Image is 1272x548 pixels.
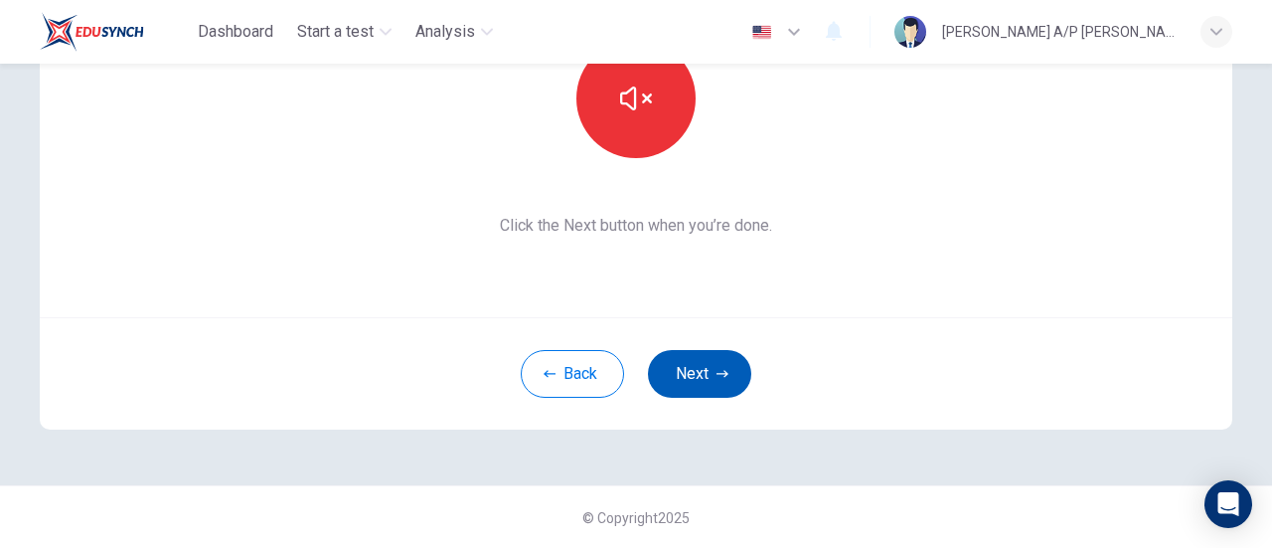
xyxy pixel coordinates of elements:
[40,12,144,52] img: EduSynch logo
[198,20,273,44] span: Dashboard
[1204,480,1252,528] div: Open Intercom Messenger
[648,350,751,398] button: Next
[40,12,190,52] a: EduSynch logo
[415,20,475,44] span: Analysis
[582,510,690,526] span: © Copyright 2025
[289,14,399,50] button: Start a test
[407,14,501,50] button: Analysis
[521,350,624,398] button: Back
[442,214,831,238] span: Click the Next button when you’re done.
[749,25,774,40] img: en
[190,14,281,50] button: Dashboard
[894,16,926,48] img: Profile picture
[942,20,1177,44] div: [PERSON_NAME] A/P [PERSON_NAME]
[297,20,374,44] span: Start a test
